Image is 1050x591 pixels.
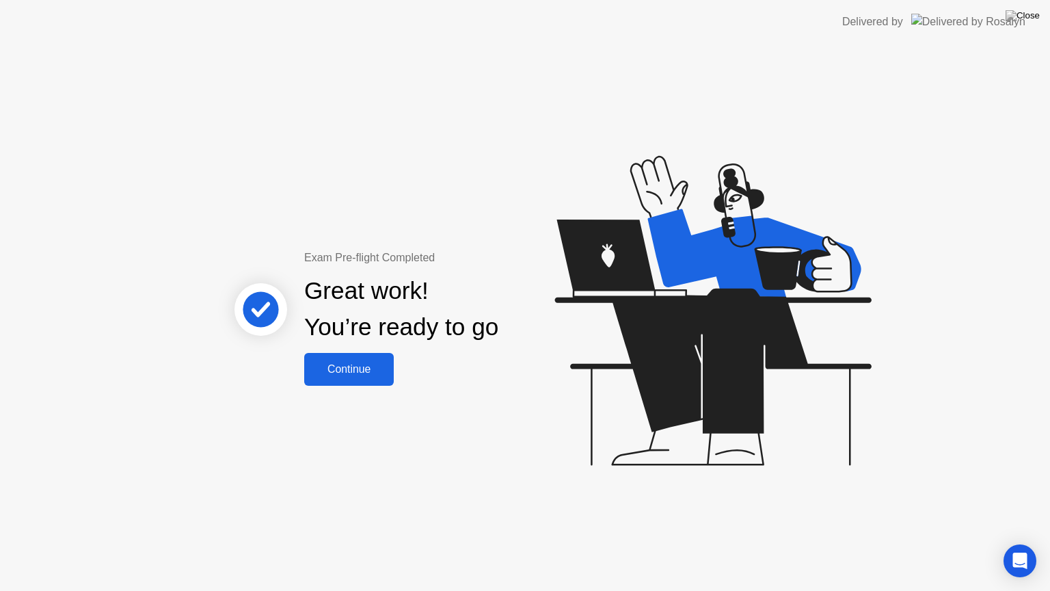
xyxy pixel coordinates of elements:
[308,363,390,376] div: Continue
[842,14,903,30] div: Delivered by
[304,250,587,266] div: Exam Pre-flight Completed
[304,353,394,386] button: Continue
[1006,10,1040,21] img: Close
[1004,544,1036,577] div: Open Intercom Messenger
[911,14,1025,29] img: Delivered by Rosalyn
[304,273,498,345] div: Great work! You’re ready to go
